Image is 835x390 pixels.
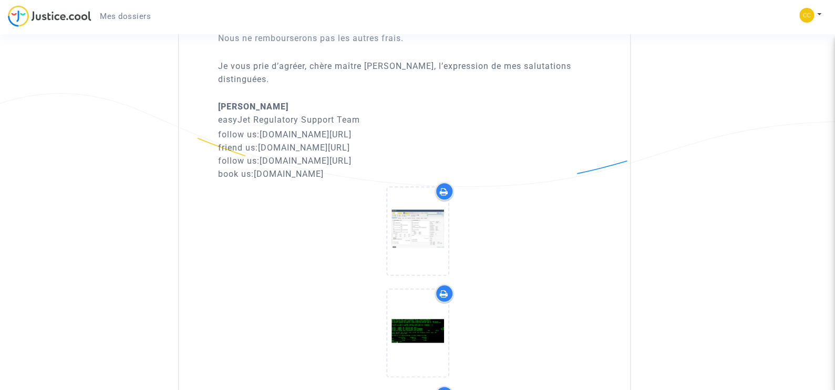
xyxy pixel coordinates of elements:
[8,5,91,27] img: jc-logo.svg
[218,32,617,45] p: Nous ne rembourserons pas les autres frais.
[258,143,350,153] a: [DOMAIN_NAME][URL]
[218,102,288,112] strong: [PERSON_NAME]
[260,156,352,166] a: [DOMAIN_NAME][URL]
[799,8,814,23] img: 3c3739b9e6d4a24ef0f74c3612300651
[100,12,151,21] span: Mes dossiers
[218,128,617,181] p: follow us: friend us: follow us: book us:
[260,129,352,139] a: [DOMAIN_NAME][URL]
[218,59,617,86] p: Je vous prie d’agréer, chère maître [PERSON_NAME], l’expression de mes salutations distinguées.
[254,169,324,179] a: [DOMAIN_NAME]
[218,115,360,125] span: easyJet Regulatory Support Team
[91,8,159,24] a: Mes dossiers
